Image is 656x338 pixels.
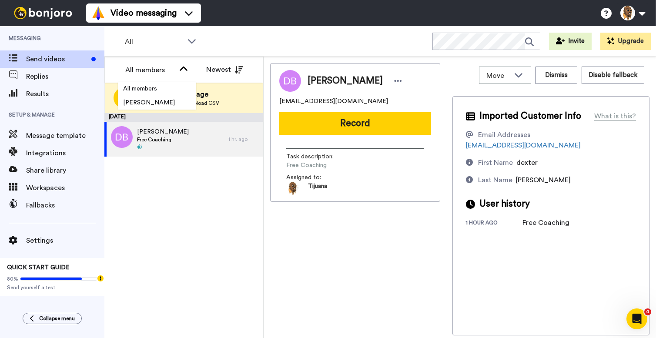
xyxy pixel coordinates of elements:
[594,111,636,121] div: What is this?
[228,136,259,143] div: 1 hr. ago
[279,70,301,92] img: Image of Dexter Braithwaite
[479,197,530,211] span: User history
[600,33,651,50] button: Upgrade
[582,67,644,84] button: Disable fallback
[26,148,104,158] span: Integrations
[26,71,104,82] span: Replies
[125,65,175,75] div: All members
[478,175,512,185] div: Last Name
[286,182,299,195] img: AOh14GhEjaPh0ApFcDEkF8BHeDUOyUOOgDqA3jmRCib0HA
[626,308,647,329] iframe: Intercom live chat
[522,218,569,228] div: Free Coaching
[516,159,538,166] span: dexter
[26,89,104,99] span: Results
[91,6,105,20] img: vm-color.svg
[26,235,104,246] span: Settings
[7,264,70,271] span: QUICK START GUIDE
[479,110,581,123] span: Imported Customer Info
[137,127,189,136] span: [PERSON_NAME]
[26,200,104,211] span: Fallbacks
[279,97,388,106] span: [EMAIL_ADDRESS][DOMAIN_NAME]
[308,74,383,87] span: [PERSON_NAME]
[644,308,651,315] span: 4
[26,165,104,176] span: Share library
[118,84,162,93] span: All members
[118,98,180,107] span: [PERSON_NAME]
[478,157,513,168] div: First Name
[286,173,347,182] span: Assigned to:
[516,177,571,184] span: [PERSON_NAME]
[125,37,183,47] span: All
[97,274,104,282] div: Tooltip anchor
[536,67,577,84] button: Dismiss
[104,113,263,122] div: [DATE]
[308,182,327,195] span: Tijuana
[466,142,581,149] a: [EMAIL_ADDRESS][DOMAIN_NAME]
[549,33,592,50] button: Invite
[26,54,88,64] span: Send videos
[111,126,133,148] img: db.png
[486,70,510,81] span: Move
[26,183,104,193] span: Workspaces
[26,131,104,141] span: Message template
[200,61,250,78] button: Newest
[10,7,76,19] img: bj-logo-header-white.svg
[7,275,18,282] span: 80%
[110,7,177,19] span: Video messaging
[137,136,189,143] span: Free Coaching
[286,152,347,161] span: Task description :
[39,315,75,322] span: Collapse menu
[7,284,97,291] span: Send yourself a test
[466,219,522,228] div: 1 hour ago
[23,313,82,324] button: Collapse menu
[279,112,431,135] button: Record
[478,130,530,140] div: Email Addresses
[286,161,369,170] span: Free Coaching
